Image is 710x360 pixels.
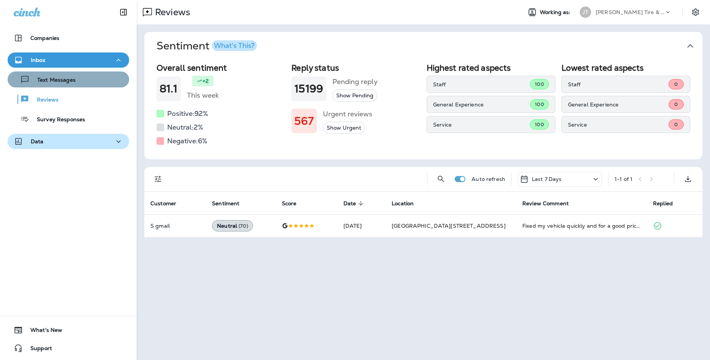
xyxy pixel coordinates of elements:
[433,171,449,187] button: Search Reviews
[522,200,579,207] span: Review Comment
[291,63,420,73] h2: Reply status
[167,121,203,133] h5: Neutral: 2 %
[532,176,562,182] p: Last 7 Days
[540,9,572,16] span: Working as:
[332,76,378,88] h5: Pending reply
[239,223,248,229] span: ( 70 )
[8,322,129,338] button: What's New
[568,81,669,87] p: Staff
[433,81,530,87] p: Staff
[392,200,424,207] span: Location
[31,138,44,144] p: Data
[150,200,186,207] span: Customer
[157,63,285,73] h2: Overall sentiment
[332,89,377,102] button: Show Pending
[433,122,530,128] p: Service
[294,115,313,127] h1: 567
[596,9,664,15] p: [PERSON_NAME] Tire & Auto
[522,200,569,207] span: Review Comment
[31,57,45,63] p: Inbox
[471,176,505,182] p: Auto refresh
[29,97,59,104] p: Reviews
[653,200,673,207] span: Replied
[23,345,52,354] span: Support
[8,30,129,46] button: Companies
[160,82,178,95] h1: 81.1
[343,200,366,207] span: Date
[150,171,166,187] button: Filters
[282,200,307,207] span: Score
[212,220,253,232] div: Neutral
[167,108,208,120] h5: Positive: 92 %
[8,71,129,87] button: Text Messages
[392,200,414,207] span: Location
[294,82,323,95] h1: 15199
[30,77,76,84] p: Text Messages
[150,200,176,207] span: Customer
[167,135,207,147] h5: Negative: 6 %
[674,121,678,128] span: 0
[427,63,555,73] h2: Highest rated aspects
[23,327,62,336] span: What's New
[535,101,544,108] span: 100
[29,116,85,124] p: Survey Responses
[323,108,372,120] h5: Urgent reviews
[202,77,209,85] p: +2
[150,223,200,229] p: S gmail
[535,81,544,87] span: 100
[680,171,696,187] button: Export as CSV
[212,200,249,207] span: Sentiment
[214,42,255,49] div: What's This?
[152,6,190,18] p: Reviews
[433,101,530,108] p: General Experience
[8,134,129,149] button: Data
[8,91,129,107] button: Reviews
[187,89,219,101] h5: This week
[113,5,134,20] button: Collapse Sidebar
[8,111,129,127] button: Survey Responses
[580,6,591,18] div: JT
[522,222,641,230] div: Fixed my vehicle quickly and for a good price. My radiator cap was cracked so was replaced and fl...
[157,40,257,52] h1: Sentiment
[282,200,297,207] span: Score
[392,222,506,229] span: [GEOGRAPHIC_DATA][STREET_ADDRESS]
[615,176,633,182] div: 1 - 1 of 1
[8,52,129,68] button: Inbox
[653,200,683,207] span: Replied
[689,5,702,19] button: Settings
[150,32,708,60] button: SentimentWhat's This?
[568,101,669,108] p: General Experience
[30,35,59,41] p: Companies
[212,40,257,51] button: What's This?
[8,341,129,356] button: Support
[568,122,669,128] p: Service
[323,122,365,134] button: Show Urgent
[343,200,356,207] span: Date
[535,121,544,128] span: 100
[561,63,690,73] h2: Lowest rated aspects
[144,60,702,159] div: SentimentWhat's This?
[674,81,678,87] span: 0
[212,200,239,207] span: Sentiment
[674,101,678,108] span: 0
[337,214,386,237] td: [DATE]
